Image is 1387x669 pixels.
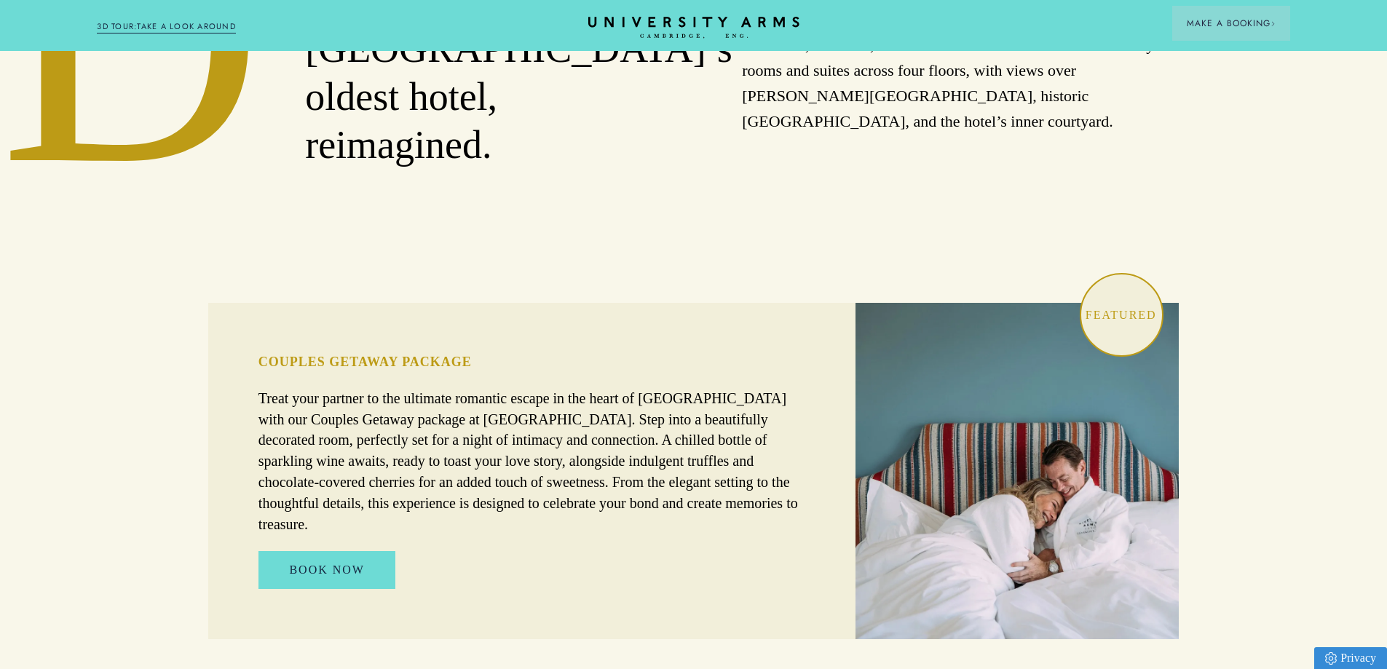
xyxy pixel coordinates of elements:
[258,353,805,371] h3: COUPLES GETAWAY PACKAGE
[855,303,1179,639] img: image-3316b7a5befc8609608a717065b4aaa141e00fd1-3889x5833-jpg
[1314,647,1387,669] a: Privacy
[258,388,805,535] p: Treat your partner to the ultimate romantic escape in the heart of [GEOGRAPHIC_DATA] with our Cou...
[1172,6,1290,41] button: Make a BookingArrow icon
[1325,652,1337,665] img: Privacy
[97,20,236,33] a: 3D TOUR:TAKE A LOOK AROUND
[258,551,395,589] a: BOOK NOW
[1187,17,1276,30] span: Make a Booking
[1271,21,1276,26] img: Arrow icon
[588,17,799,39] a: Home
[1080,303,1162,327] p: Featured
